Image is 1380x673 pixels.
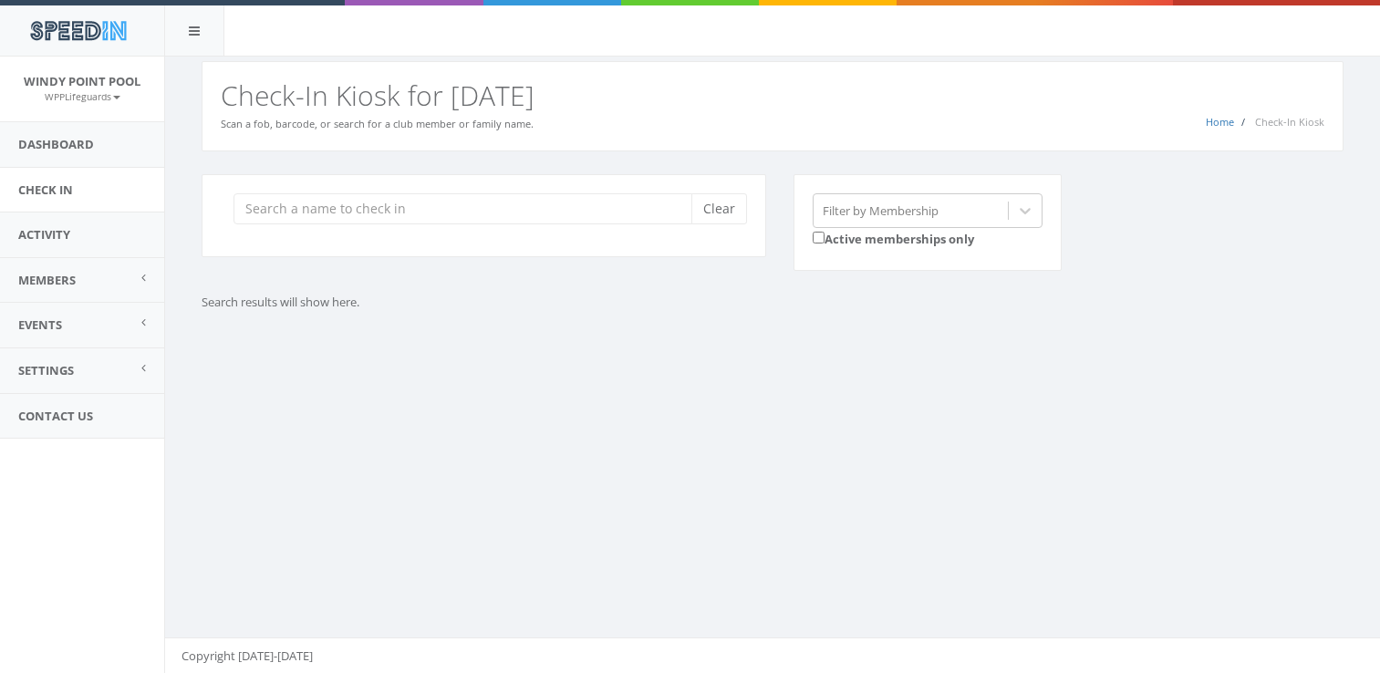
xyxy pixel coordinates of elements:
h2: Check-In Kiosk for [DATE] [221,80,1324,110]
span: Members [18,272,76,288]
button: Clear [691,193,747,224]
span: Settings [18,362,74,378]
small: WPPLifeguards [45,90,120,103]
a: WPPLifeguards [45,88,120,104]
small: Scan a fob, barcode, or search for a club member or family name. [221,117,534,130]
input: Search a name to check in [233,193,705,224]
span: Contact Us [18,408,93,424]
img: speedin_logo.png [21,14,135,47]
span: Check-In Kiosk [1255,115,1324,129]
label: Active memberships only [813,228,974,248]
input: Active memberships only [813,232,825,243]
span: Windy Point Pool [24,73,140,89]
p: Search results will show here. [202,294,1050,311]
div: Filter by Membership [823,202,939,219]
span: Events [18,316,62,333]
a: Home [1206,115,1234,129]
